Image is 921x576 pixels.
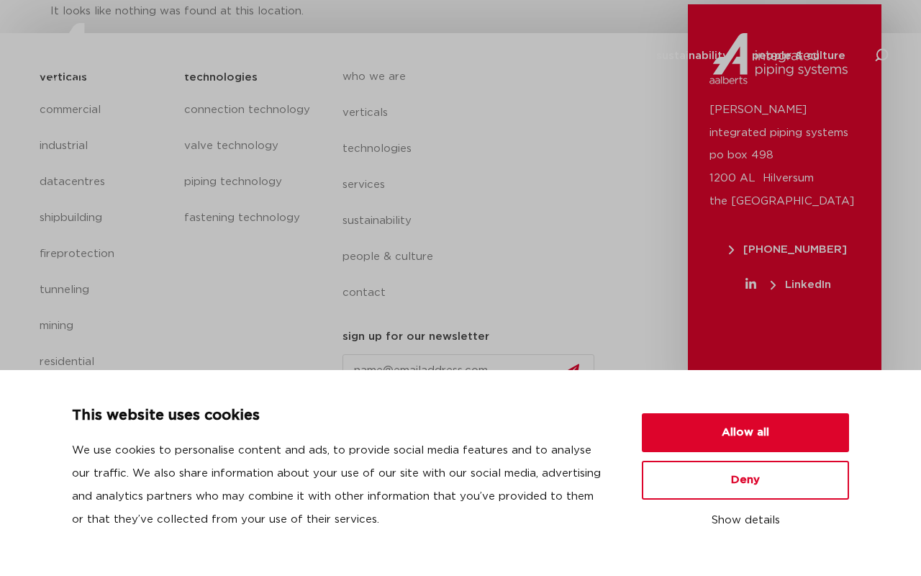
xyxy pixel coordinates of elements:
[332,27,397,85] a: who we are
[184,128,314,164] a: valve technology
[342,131,606,167] a: technologies
[40,164,170,200] a: datacentres
[565,364,579,379] img: send.svg
[709,244,867,255] a: [PHONE_NUMBER]
[184,92,314,236] nav: Menu
[342,275,606,311] a: contact
[40,236,170,272] a: fireprotection
[729,244,847,255] span: [PHONE_NUMBER]
[40,92,170,128] a: commercial
[184,164,314,200] a: piping technology
[40,200,170,236] a: shipbuilding
[72,405,607,428] p: This website uses cookies
[40,128,170,164] a: industrial
[40,308,170,344] a: mining
[642,413,849,452] button: Allow all
[40,92,170,380] nav: Menu
[342,203,606,239] a: sustainability
[642,508,849,533] button: Show details
[709,99,860,214] p: [PERSON_NAME] integrated piping systems po box 498 1200 AL Hilversum the [GEOGRAPHIC_DATA]
[184,200,314,236] a: fastening technology
[342,239,606,275] a: people & culture
[342,354,594,387] input: name@emailaddress.com
[752,27,845,85] a: people & culture
[342,167,606,203] a: services
[342,95,606,131] a: verticals
[587,27,633,85] a: services
[771,279,831,290] span: LinkedIn
[40,344,170,380] a: residential
[72,439,607,531] p: We use cookies to personalise content and ads, to provide social media features and to analyse ou...
[656,27,729,85] a: sustainability
[184,92,314,128] a: connection technology
[420,27,468,85] a: verticals
[332,27,845,85] nav: Menu
[342,59,606,311] nav: Menu
[491,27,564,85] a: technologies
[342,325,489,348] h5: sign up for our newsletter
[642,461,849,500] button: Deny
[40,272,170,308] a: tunneling
[709,279,867,290] a: LinkedIn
